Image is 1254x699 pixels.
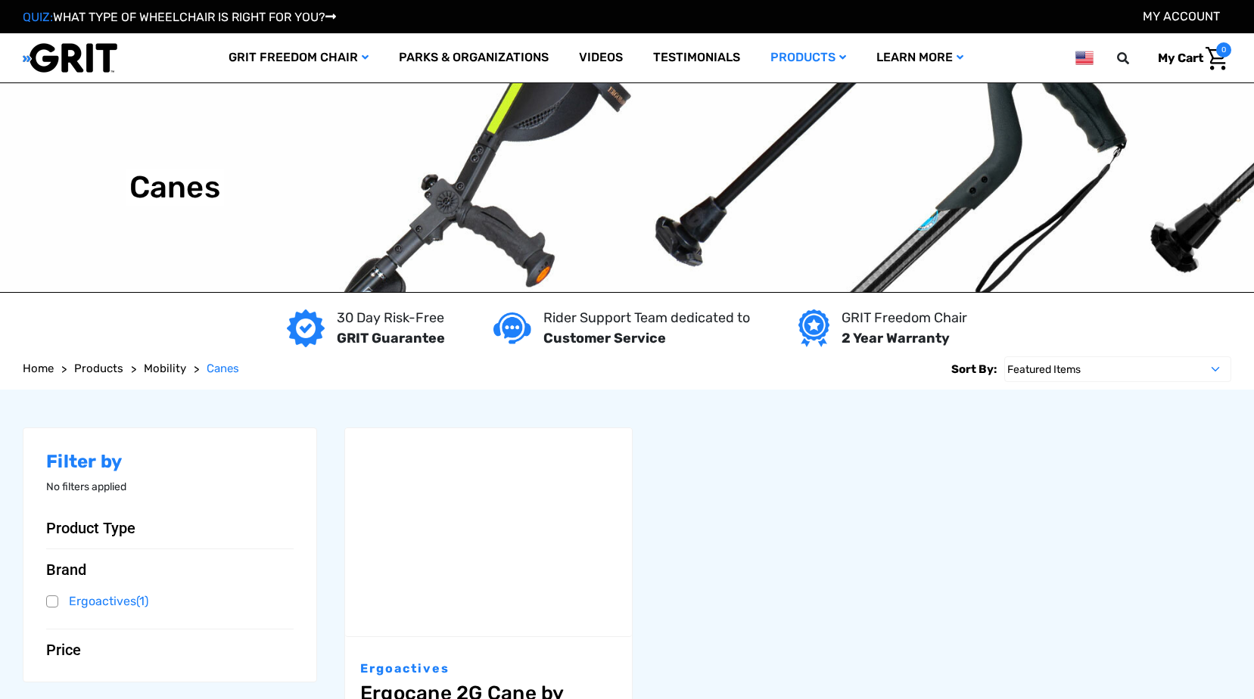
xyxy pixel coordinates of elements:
[23,362,54,375] span: Home
[23,360,54,377] a: Home
[136,594,148,608] span: (1)
[842,308,967,328] p: GRIT Freedom Chair
[287,309,325,347] img: GRIT Guarantee
[74,360,123,377] a: Products
[337,330,445,346] strong: GRIT Guarantee
[74,362,123,375] span: Products
[1075,48,1094,67] img: us.png
[46,561,294,579] button: Brand
[493,312,531,343] img: Customer service
[23,10,53,24] span: QUIZ:
[951,356,997,382] label: Sort By:
[1147,42,1231,74] a: Cart with 0 items
[1124,42,1147,74] input: Search
[755,33,861,82] a: Products
[1216,42,1231,57] span: 0
[23,42,117,73] img: GRIT All-Terrain Wheelchair and Mobility Equipment
[1143,9,1220,23] a: Account
[861,33,979,82] a: Learn More
[46,519,294,537] button: Product Type
[46,451,294,473] h2: Filter by
[46,519,135,537] span: Product Type
[46,561,86,579] span: Brand
[360,660,617,678] p: Ergoactives
[213,33,384,82] a: GRIT Freedom Chair
[798,309,829,347] img: Year warranty
[46,479,294,495] p: No filters applied
[144,360,186,377] a: Mobility
[144,362,186,375] span: Mobility
[842,330,950,346] strong: 2 Year Warranty
[337,308,445,328] p: 30 Day Risk-Free
[384,33,564,82] a: Parks & Organizations
[129,169,220,206] h1: Canes
[1206,47,1228,70] img: Cart
[543,330,666,346] strong: Customer Service
[1158,51,1203,65] span: My Cart
[543,308,750,328] p: Rider Support Team dedicated to
[46,641,81,659] span: Price
[207,362,239,375] span: Canes
[46,641,294,659] button: Price
[345,428,632,636] img: Ergocane 2G Cane by Ergoactives
[46,590,294,613] a: Ergoactives(1)
[345,428,632,636] a: Ergocane 2G Cane by Ergoactives,$75.99
[638,33,755,82] a: Testimonials
[207,360,239,377] a: Canes
[23,10,336,24] a: QUIZ:WHAT TYPE OF WHEELCHAIR IS RIGHT FOR YOU?
[564,33,638,82] a: Videos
